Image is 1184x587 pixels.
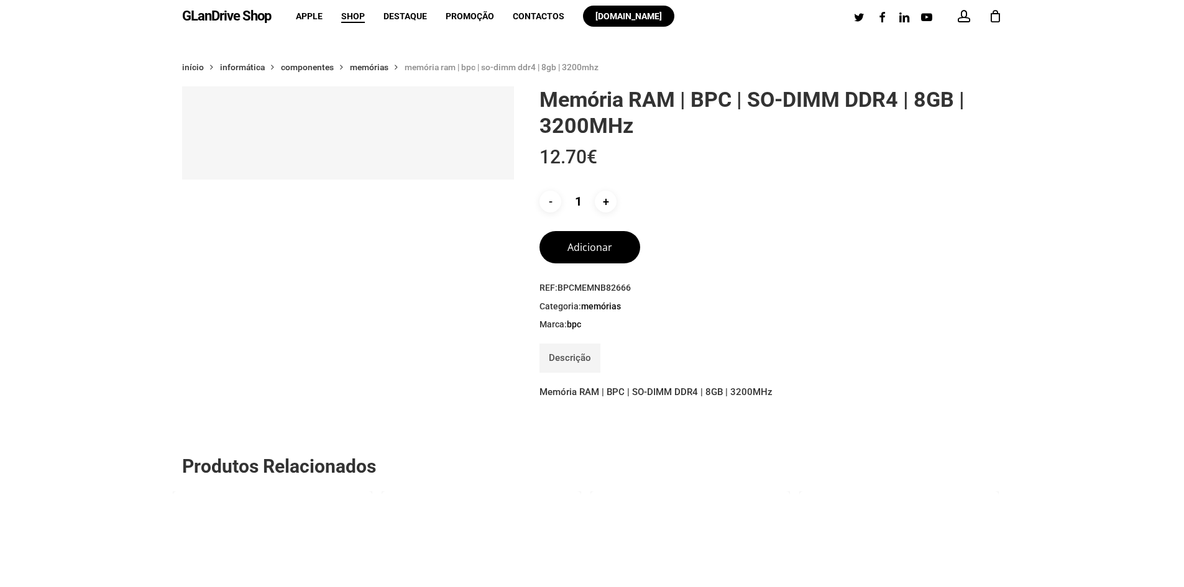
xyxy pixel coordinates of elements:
span: [DOMAIN_NAME] [595,11,662,21]
a: BPC [567,319,581,330]
span: Marca: [539,319,1002,331]
a: Memórias [581,301,621,312]
bdi: 12.70 [539,146,597,168]
h2: Produtos Relacionados [182,454,1012,479]
a: Componentes [281,61,334,73]
span: Apple [296,11,323,21]
span: Promoção [446,11,494,21]
a: Memórias [350,61,388,73]
p: Memória RAM | BPC | SO-DIMM DDR4 | 8GB | 3200MHz [539,382,1002,402]
a: Shop [341,12,365,20]
span: € [587,146,597,168]
a: [DOMAIN_NAME] [583,12,674,20]
span: Destaque [383,11,427,21]
a: GLanDrive Shop [182,9,271,23]
span: BPCMEMNB82666 [558,283,631,293]
input: + [595,191,617,212]
a: Destaque [383,12,427,20]
a: Apple [296,12,323,20]
span: REF: [539,282,1002,294]
span: Memória RAM | BPC | SO-DIMM DDR4 | 8GB | 3200MHz [405,62,599,72]
a: Descrição [549,344,591,373]
button: Adicionar [539,231,640,263]
input: - [539,191,561,212]
input: Product quantity [564,191,592,212]
a: Início [182,61,204,73]
span: Categoria: [539,301,1002,313]
a: Informática [220,61,265,73]
span: Contactos [513,11,564,21]
a: Contactos [513,12,564,20]
span: Shop [341,11,365,21]
a: Promoção [446,12,494,20]
h1: Memória RAM | BPC | SO-DIMM DDR4 | 8GB | 3200MHz [539,86,1002,139]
